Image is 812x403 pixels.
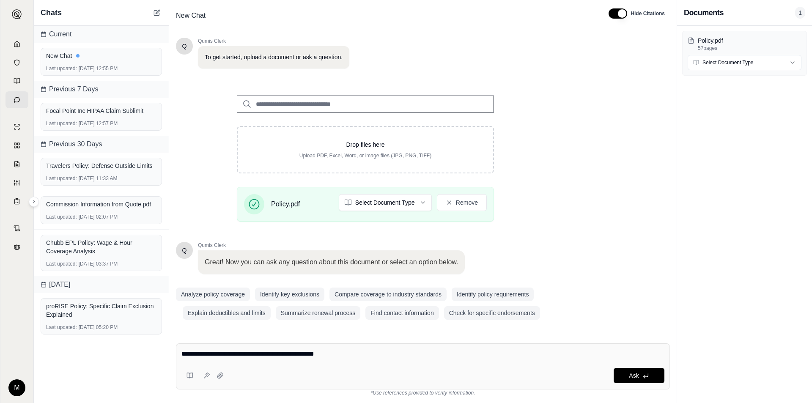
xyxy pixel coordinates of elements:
button: Policy.pdf57pages [688,36,801,52]
button: Check for specific endorsements [444,306,540,320]
span: New Chat [173,9,209,22]
div: [DATE] 11:33 AM [46,175,156,182]
img: Expand sidebar [12,9,22,19]
div: [DATE] 05:20 PM [46,324,156,331]
div: Commission Information from Quote.pdf [46,200,156,208]
span: Chats [41,7,62,19]
a: Contract Analysis [5,220,28,237]
div: *Use references provided to verify information. [176,389,670,396]
div: Current [34,26,169,43]
span: Last updated: [46,260,77,267]
div: Previous 7 Days [34,81,169,98]
div: Edit Title [173,9,598,22]
div: [DATE] 12:55 PM [46,65,156,72]
div: [DATE] 02:07 PM [46,214,156,220]
div: Previous 30 Days [34,136,169,153]
button: Identify policy requirements [452,288,534,301]
span: Hide Citations [631,10,665,17]
div: [DATE] 12:57 PM [46,120,156,127]
div: proRISE Policy: Specific Claim Exclusion Explained [46,302,156,319]
button: Find contact information [365,306,439,320]
span: Qumis Clerk [198,242,465,249]
p: 57 pages [698,45,801,52]
button: New Chat [152,8,162,18]
a: Single Policy [5,118,28,135]
button: Ask [614,368,664,383]
span: Qumis Clerk [198,38,349,44]
span: Last updated: [46,214,77,220]
h3: Documents [684,7,724,19]
button: Remove [437,194,487,211]
a: Coverage Table [5,193,28,210]
button: Explain deductibles and limits [183,306,271,320]
div: New Chat [46,52,156,60]
button: Summarize renewal process [276,306,361,320]
div: [DATE] [34,276,169,293]
p: To get started, upload a document or ask a question. [205,53,343,62]
span: Last updated: [46,65,77,72]
a: Chat [5,91,28,108]
button: Identify key exclusions [255,288,324,301]
p: Drop files here [251,140,480,149]
button: Expand sidebar [29,197,39,207]
p: Upload PDF, Excel, Word, or image files (JPG, PNG, TIFF) [251,152,480,159]
div: Travelers Policy: Defense Outside Limits [46,162,156,170]
button: Compare coverage to industry standards [329,288,447,301]
a: Claim Coverage [5,156,28,173]
button: Expand sidebar [8,6,25,23]
p: Great! Now you can ask any question about this document or select an option below. [205,257,458,267]
div: [DATE] 03:37 PM [46,260,156,267]
span: Last updated: [46,175,77,182]
span: Last updated: [46,324,77,331]
a: Custom Report [5,174,28,191]
div: M [8,379,25,396]
span: Last updated: [46,120,77,127]
a: Policy Comparisons [5,137,28,154]
a: Documents Vault [5,54,28,71]
a: Legal Search Engine [5,239,28,255]
div: Focal Point Inc HIPAA Claim Sublimit [46,107,156,115]
span: Policy.pdf [271,199,300,209]
span: Ask [629,372,639,379]
a: Prompt Library [5,73,28,90]
button: Analyze policy coverage [176,288,250,301]
span: Hello [182,246,187,255]
span: 1 [795,7,805,19]
div: Chubb EPL Policy: Wage & Hour Coverage Analysis [46,239,156,255]
a: Home [5,36,28,52]
p: Policy.pdf [698,36,801,45]
span: Hello [182,42,187,50]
